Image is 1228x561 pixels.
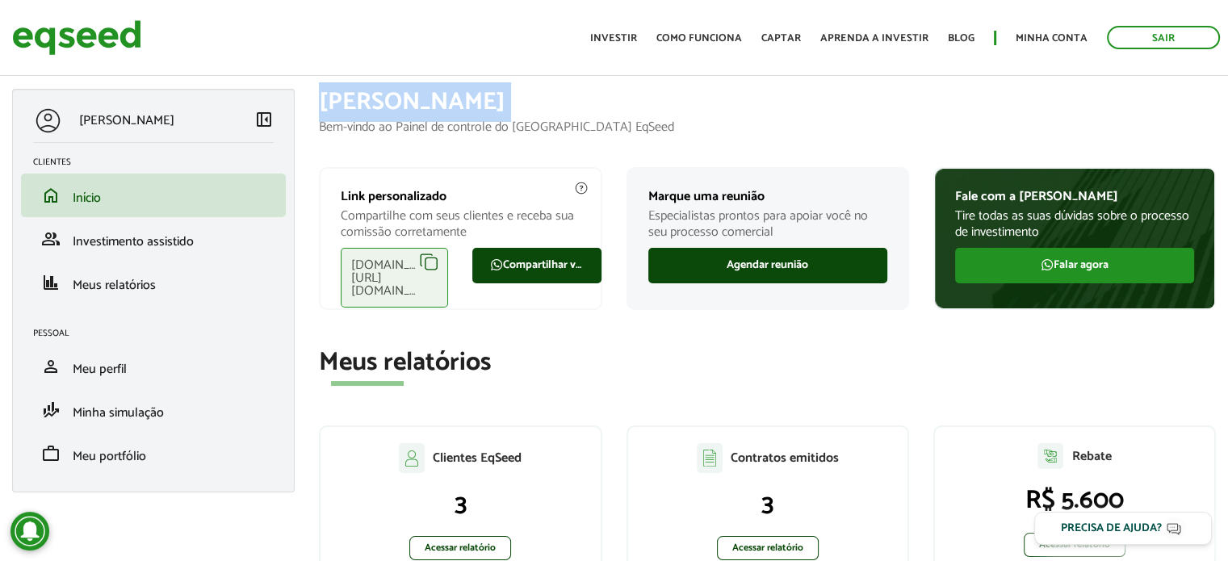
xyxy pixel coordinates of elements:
[41,400,61,420] span: finance_mode
[951,485,1198,516] p: R$ 5.600
[79,113,174,128] p: [PERSON_NAME]
[33,273,274,292] a: financeMeus relatórios
[433,450,522,466] p: Clientes EqSeed
[574,181,589,195] img: agent-meulink-info2.svg
[21,432,286,475] li: Meu portfólio
[341,189,580,204] p: Link personalizado
[73,402,164,424] span: Minha simulação
[73,274,156,296] span: Meus relatórios
[648,189,887,204] p: Marque uma reunião
[490,258,503,271] img: FaWhatsapp.svg
[1071,449,1111,464] p: Rebate
[656,33,742,44] a: Como funciona
[41,273,61,292] span: finance
[254,110,274,132] a: Colapsar menu
[21,174,286,217] li: Início
[341,248,448,308] div: [DOMAIN_NAME][URL][DOMAIN_NAME]
[399,443,425,472] img: agent-clientes.svg
[12,16,141,59] img: EqSeed
[254,110,274,129] span: left_panel_close
[33,357,274,376] a: personMeu perfil
[319,119,1216,135] p: Bem-vindo ao Painel de controle do [GEOGRAPHIC_DATA] EqSeed
[648,248,887,283] a: Agendar reunião
[21,388,286,432] li: Minha simulação
[341,208,580,239] p: Compartilhe com seus clientes e receba sua comissão corretamente
[41,186,61,205] span: home
[73,446,146,467] span: Meu portfólio
[33,186,274,205] a: homeInício
[948,33,974,44] a: Blog
[41,357,61,376] span: person
[717,536,819,560] a: Acessar relatório
[955,208,1194,239] p: Tire todas as suas dúvidas sobre o processo de investimento
[590,33,637,44] a: Investir
[472,248,601,283] a: Compartilhar via WhatsApp
[644,489,891,520] p: 3
[319,89,1216,115] h1: [PERSON_NAME]
[73,187,101,209] span: Início
[33,400,274,420] a: finance_modeMinha simulação
[337,489,584,520] p: 3
[820,33,928,44] a: Aprenda a investir
[73,231,194,253] span: Investimento assistido
[33,157,286,167] h2: Clientes
[648,208,887,239] p: Especialistas prontos para apoiar você no seu processo comercial
[41,229,61,249] span: group
[409,536,511,560] a: Acessar relatório
[955,248,1194,283] a: Falar agora
[955,189,1194,204] p: Fale com a [PERSON_NAME]
[731,450,839,466] p: Contratos emitidos
[1024,533,1125,557] a: Acessar relatório
[1037,443,1063,469] img: agent-relatorio.svg
[41,444,61,463] span: work
[761,33,801,44] a: Captar
[33,444,274,463] a: workMeu portfólio
[33,229,274,249] a: groupInvestimento assistido
[21,217,286,261] li: Investimento assistido
[21,345,286,388] li: Meu perfil
[1107,26,1220,49] a: Sair
[1041,258,1054,271] img: FaWhatsapp.svg
[21,261,286,304] li: Meus relatórios
[697,443,723,473] img: agent-contratos.svg
[1016,33,1088,44] a: Minha conta
[33,329,286,338] h2: Pessoal
[319,349,1216,377] h2: Meus relatórios
[73,358,127,380] span: Meu perfil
